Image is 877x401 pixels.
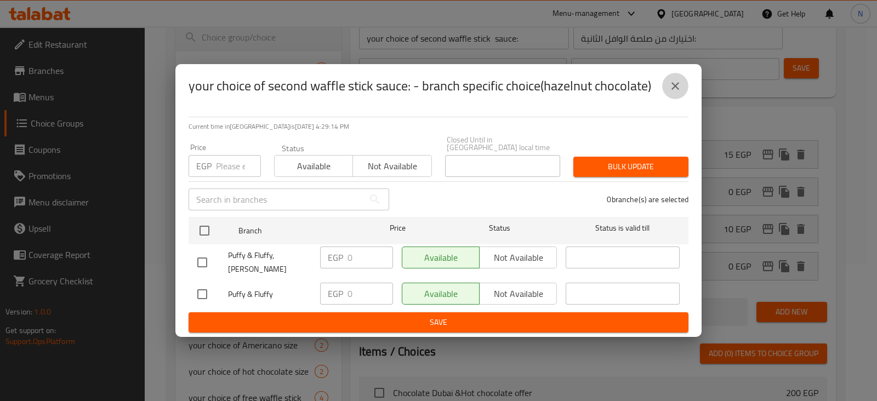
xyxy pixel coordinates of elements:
[348,247,393,268] input: Please enter price
[228,249,311,276] span: Puffy & Fluffy, [PERSON_NAME]
[607,194,688,205] p: 0 branche(s) are selected
[189,77,651,95] h2: your choice of second waffle stick sauce: - branch specific choice(hazelnut chocolate)
[189,188,364,210] input: Search in branches
[274,155,353,177] button: Available
[238,224,352,238] span: Branch
[352,155,431,177] button: Not available
[328,251,343,264] p: EGP
[573,157,688,177] button: Bulk update
[216,155,261,177] input: Please enter price
[361,221,434,235] span: Price
[348,283,393,305] input: Please enter price
[582,160,680,174] span: Bulk update
[328,287,343,300] p: EGP
[228,288,311,301] span: Puffy & Fluffy
[279,158,349,174] span: Available
[662,73,688,99] button: close
[566,221,680,235] span: Status is valid till
[443,221,557,235] span: Status
[189,122,688,131] p: Current time in [GEOGRAPHIC_DATA] is [DATE] 4:29:14 PM
[357,158,427,174] span: Not available
[189,312,688,333] button: Save
[197,316,680,329] span: Save
[196,159,212,173] p: EGP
